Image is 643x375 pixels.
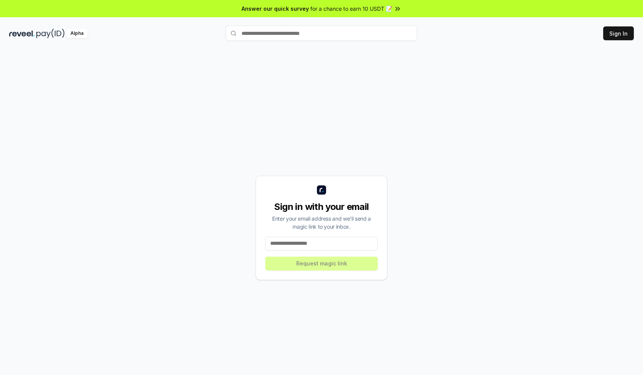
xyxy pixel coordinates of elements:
[242,5,309,13] span: Answer our quick survey
[265,215,378,231] div: Enter your email address and we’ll send a magic link to your inbox.
[66,29,88,38] div: Alpha
[317,185,326,195] img: logo_small
[310,5,392,13] span: for a chance to earn 10 USDT 📝
[9,29,35,38] img: reveel_dark
[603,26,634,40] button: Sign In
[36,29,65,38] img: pay_id
[265,201,378,213] div: Sign in with your email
